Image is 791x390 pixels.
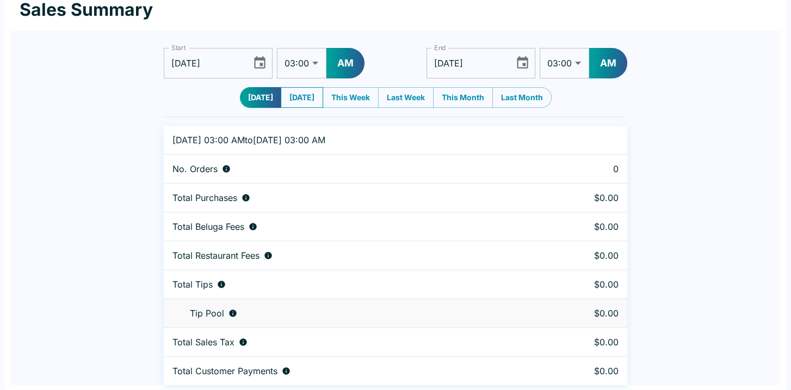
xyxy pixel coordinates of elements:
button: AM [326,48,364,78]
p: $0.00 [545,221,619,232]
div: Sales tax paid by diners [172,337,527,348]
div: Fees paid by diners to Beluga [172,221,527,232]
p: Total Tips [172,279,213,290]
p: [DATE] 03:00 AM to [DATE] 03:00 AM [172,135,527,145]
p: $0.00 [545,308,619,319]
button: Choose date, selected date is Sep 3, 2025 [248,51,271,75]
p: Total Purchases [172,192,237,203]
div: Combined individual and pooled tips [172,279,527,290]
label: Start [171,43,186,52]
p: $0.00 [545,250,619,261]
p: No. Orders [172,163,218,174]
button: This Week [323,87,379,108]
p: Total Customer Payments [172,365,277,376]
p: $0.00 [545,192,619,203]
p: Total Beluga Fees [172,221,244,232]
button: This Month [433,87,493,108]
p: Total Sales Tax [172,337,234,348]
button: Choose date, selected date is Sep 4, 2025 [511,51,534,75]
input: mm/dd/yyyy [427,48,506,78]
button: [DATE] [281,87,323,108]
p: Total Restaurant Fees [172,250,259,261]
div: Aggregate order subtotals [172,192,527,203]
div: Fees paid by diners to restaurant [172,250,527,261]
p: $0.00 [545,279,619,290]
p: Tip Pool [190,308,224,319]
button: AM [589,48,627,78]
button: Last Week [378,87,434,108]
p: $0.00 [545,337,619,348]
div: Number of orders placed [172,163,527,174]
p: $0.00 [545,365,619,376]
input: mm/dd/yyyy [164,48,244,78]
button: Last Month [492,87,552,108]
p: 0 [545,163,619,174]
label: End [434,43,446,52]
div: Total amount paid for orders by diners [172,365,527,376]
div: Tips unclaimed by a waiter [172,308,527,319]
button: [DATE] [240,87,281,108]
